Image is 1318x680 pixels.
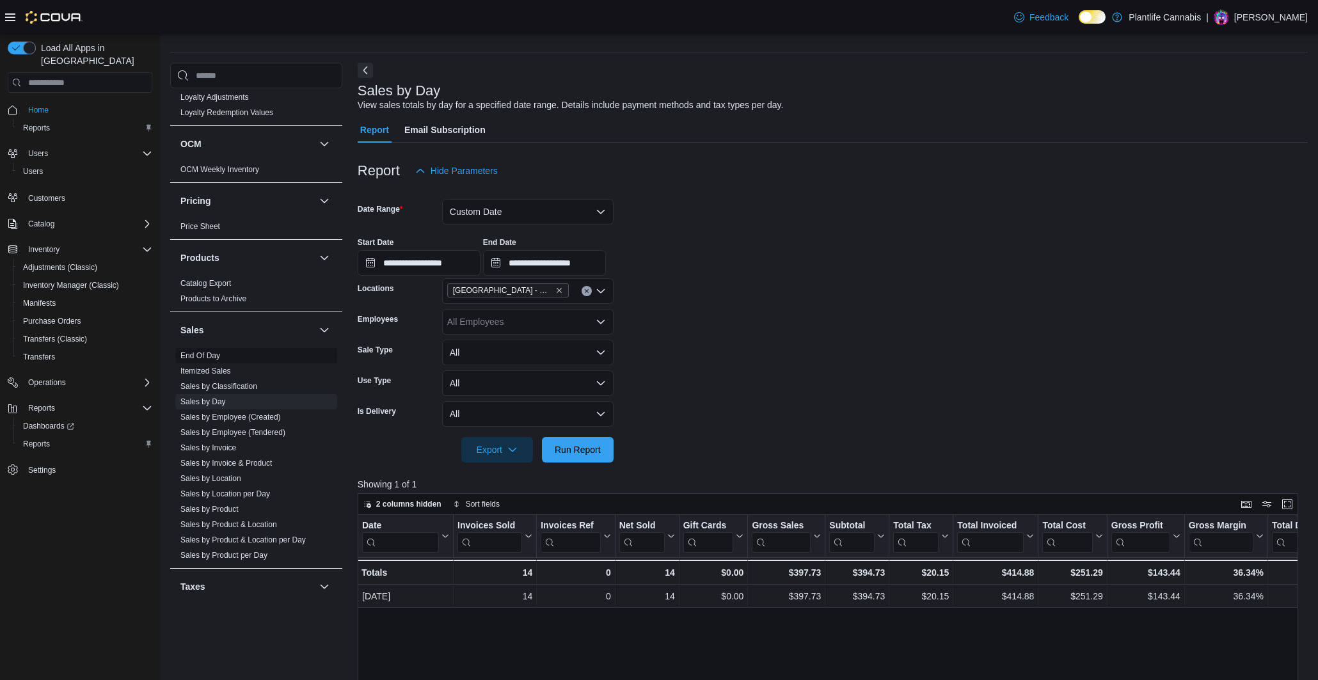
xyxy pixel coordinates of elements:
a: Sales by Product [180,505,239,514]
div: Gift Cards [683,520,733,532]
span: Sales by Day [180,397,226,407]
button: Operations [3,374,157,391]
div: Gross Sales [752,520,811,553]
span: Sales by Classification [180,381,257,391]
span: Home [23,102,152,118]
a: OCM Weekly Inventory [180,165,259,174]
div: $0.00 [683,565,743,580]
span: Price Sheet [180,221,220,232]
div: Gross Profit [1111,520,1170,553]
button: Home [3,100,157,119]
div: Subtotal [829,520,875,532]
button: Invoices Ref [541,520,610,553]
a: Sales by Classification [180,382,257,391]
a: Users [18,164,48,179]
label: Employees [358,314,398,324]
span: 2 columns hidden [376,499,441,509]
input: Press the down key to open a popover containing a calendar. [483,250,606,276]
a: Catalog Export [180,279,231,288]
button: Subtotal [829,520,885,553]
span: Settings [28,465,56,475]
span: Sales by Product per Day [180,550,267,560]
button: Products [317,250,332,265]
div: 36.34% [1189,589,1264,604]
span: Adjustments (Classic) [23,262,97,273]
p: [PERSON_NAME] [1234,10,1308,25]
a: Manifests [18,296,61,311]
div: Totals [361,565,449,580]
span: Transfers [18,349,152,365]
span: Operations [23,375,152,390]
div: OCM [170,162,342,182]
div: [DATE] [362,589,449,604]
div: 0 [541,589,610,604]
h3: Sales by Day [358,83,441,99]
div: Pricing [170,219,342,239]
h3: Pricing [180,194,210,207]
button: Total Invoiced [957,520,1034,553]
button: Invoices Sold [457,520,532,553]
button: Sales [180,324,314,336]
button: Products [180,251,314,264]
a: Products to Archive [180,294,246,303]
div: Net Sold [619,520,664,532]
div: $20.15 [893,589,949,604]
span: Itemized Sales [180,366,231,376]
a: Home [23,102,54,118]
button: Remove Calgary - Mahogany Market from selection in this group [555,287,563,294]
button: Pricing [317,193,332,209]
div: $251.29 [1042,589,1102,604]
div: 14 [457,589,532,604]
button: Gift Cards [683,520,743,553]
a: Sales by Employee (Created) [180,413,281,422]
span: Customers [28,193,65,203]
button: Taxes [180,580,314,593]
a: Loyalty Redemption Values [180,108,273,117]
div: $397.73 [752,589,821,604]
div: Date [362,520,439,532]
div: 14 [619,589,675,604]
input: Dark Mode [1079,10,1106,24]
a: Sales by Invoice [180,443,236,452]
span: Report [360,117,389,143]
span: Catalog [23,216,152,232]
span: Load All Apps in [GEOGRAPHIC_DATA] [36,42,152,67]
div: $414.88 [957,589,1034,604]
span: Sales by Employee (Tendered) [180,427,285,438]
button: Display options [1259,496,1274,512]
div: Invoices Ref [541,520,600,553]
span: Home [28,105,49,115]
a: Reports [18,436,55,452]
div: Loyalty [170,90,342,125]
div: Gross Margin [1188,520,1253,553]
button: Next [358,63,373,78]
a: Sales by Invoice & Product [180,459,272,468]
div: $0.00 [683,589,744,604]
button: OCM [317,136,332,152]
button: Sort fields [448,496,505,512]
div: $143.44 [1111,589,1180,604]
div: 0 [541,565,610,580]
button: Transfers [13,348,157,366]
button: Purchase Orders [13,312,157,330]
span: Reports [23,123,50,133]
span: Calgary - Mahogany Market [447,283,569,297]
div: 14 [457,565,532,580]
span: Inventory [28,244,60,255]
span: Inventory [23,242,152,257]
button: Customers [3,188,157,207]
a: Transfers [18,349,60,365]
div: $251.29 [1042,565,1102,580]
button: Inventory [3,241,157,258]
button: Users [23,146,53,161]
span: Reports [23,400,152,416]
a: Sales by Product & Location per Day [180,535,306,544]
button: Gross Margin [1188,520,1263,553]
a: End Of Day [180,351,220,360]
button: Manifests [13,294,157,312]
button: Operations [23,375,71,390]
div: Sales [170,348,342,568]
span: Purchase Orders [18,313,152,329]
span: Dashboards [18,418,152,434]
a: Sales by Product per Day [180,551,267,560]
